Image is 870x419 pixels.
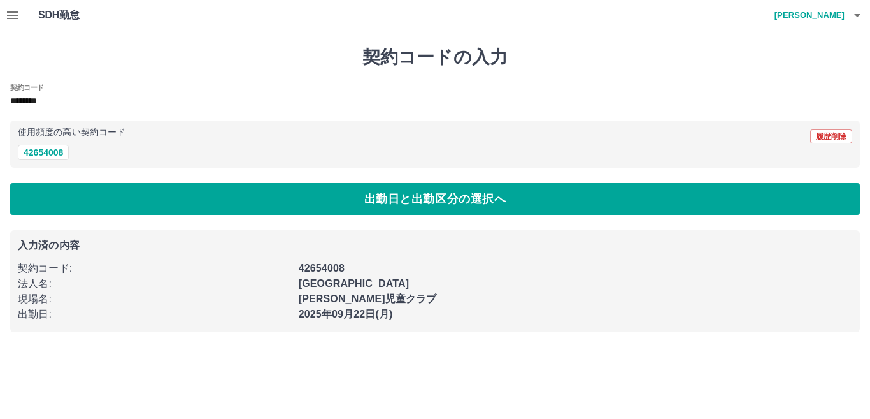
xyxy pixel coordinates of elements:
h2: 契約コード [10,82,44,92]
button: 履歴削除 [810,129,852,143]
p: 使用頻度の高い契約コード [18,128,125,137]
button: 出勤日と出勤区分の選択へ [10,183,860,215]
b: [PERSON_NAME]児童クラブ [299,293,437,304]
button: 42654008 [18,145,69,160]
p: 出勤日 : [18,307,291,322]
p: 契約コード : [18,261,291,276]
b: [GEOGRAPHIC_DATA] [299,278,410,289]
b: 42654008 [299,263,345,274]
p: 現場名 : [18,291,291,307]
p: 法人名 : [18,276,291,291]
b: 2025年09月22日(月) [299,309,393,320]
h1: 契約コードの入力 [10,47,860,68]
p: 入力済の内容 [18,240,852,251]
